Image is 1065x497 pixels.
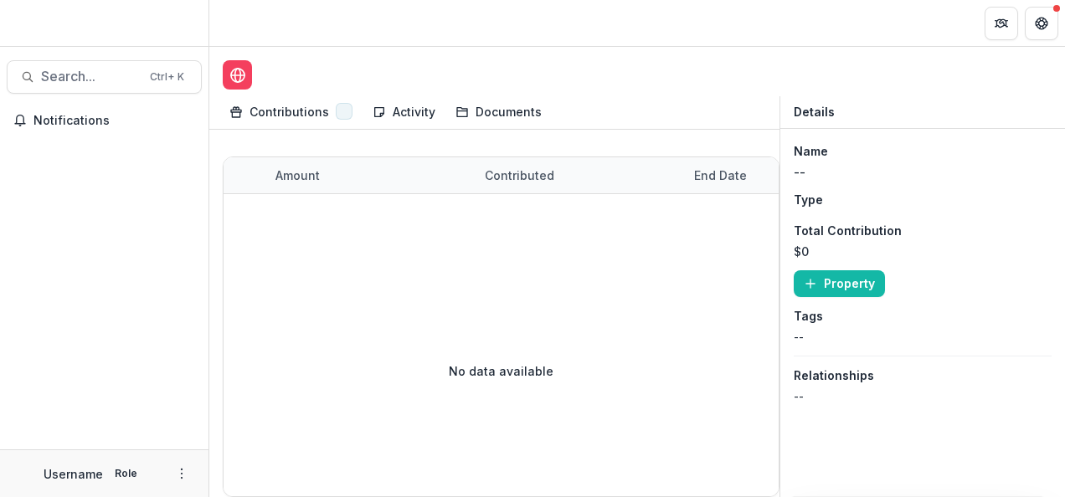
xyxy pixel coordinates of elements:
p: Details [794,103,835,121]
span: Search... [41,69,140,85]
button: Get Help [1025,7,1058,40]
div: Contributed [475,157,684,193]
div: Ctrl + K [147,68,188,86]
p: Role [110,466,142,481]
button: Partners [985,7,1018,40]
div: Contributed [475,167,564,184]
button: Notifications [7,107,202,134]
p: -- [794,328,804,346]
button: Property [794,270,885,297]
p: -- [794,163,805,181]
div: End Date [684,167,757,184]
p: Relationships [794,366,874,384]
p: $0 [794,243,809,260]
div: Contributions [250,103,329,120]
p: Name [794,142,828,160]
p: Total Contribution [794,222,902,239]
div: End Date [684,157,893,193]
p: Username [44,465,103,483]
div: amount [265,157,475,193]
p: No data available [449,362,553,380]
div: Activity [366,100,442,124]
a: Contributions [223,96,359,129]
button: Search... [7,60,202,94]
span: Notifications [33,114,195,128]
div: amount [265,167,330,184]
p: Type [794,191,823,208]
a: Documents [449,96,548,129]
div: Documents [449,100,548,124]
p: -- [794,387,804,405]
button: More [172,464,192,484]
a: Activity [366,96,442,129]
p: Tags [794,307,823,325]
